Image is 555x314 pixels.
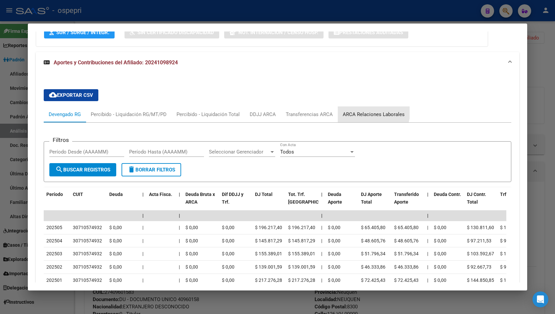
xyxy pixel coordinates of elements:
span: Dif DDJJ y Trf. [222,192,243,205]
span: $ 65.405,80 [361,225,385,230]
span: 202502 [46,264,62,270]
span: $ 0,00 [185,238,198,243]
span: $ 196.217,40 [288,225,315,230]
span: | [321,264,322,270]
datatable-header-cell: | [176,187,183,217]
span: Deuda Contr. [434,192,461,197]
datatable-header-cell: Acta Fisca. [146,187,176,217]
span: $ 0,00 [109,278,122,283]
span: | [427,225,428,230]
span: $ 0,00 [185,251,198,256]
span: Borrar Filtros [127,167,175,173]
span: $ 0,00 [434,238,446,243]
span: $ 46.333,86 [394,264,419,270]
span: | [142,278,143,283]
span: $ 130.811,60 [500,225,527,230]
span: Período [46,192,63,197]
span: | [142,192,144,197]
datatable-header-cell: Deuda Aporte [325,187,358,217]
div: DDJJ ARCA [250,111,276,118]
span: $ 0,00 [434,225,446,230]
datatable-header-cell: DJ Aporte Total [358,187,391,217]
span: | [427,251,428,256]
span: $ 51.796,34 [361,251,385,256]
span: $ 0,00 [109,251,122,256]
span: $ 155.389,01 [288,251,315,256]
span: $ 46.333,86 [361,264,385,270]
span: $ 97.211,53 [467,238,491,243]
span: | [321,278,322,283]
datatable-header-cell: Transferido Aporte [391,187,425,217]
span: Deuda Aporte [328,192,342,205]
div: Transferencias ARCA [286,111,333,118]
span: $ 0,00 [222,251,234,256]
div: Percibido - Liquidación RG/MT/PD [91,111,167,118]
datatable-header-cell: DJ Total [252,187,285,217]
span: $ 0,00 [222,225,234,230]
span: Prestaciones Auditadas [339,30,403,35]
datatable-header-cell: DJ Contr. Total [464,187,497,217]
span: $ 92.667,73 [467,264,491,270]
span: $ 0,00 [185,225,198,230]
span: Transferido Aporte [394,192,419,205]
span: $ 217.276,28 [288,278,315,283]
span: | [427,192,429,197]
datatable-header-cell: Deuda Bruta x ARCA [183,187,219,217]
span: $ 144.850,85 [500,278,527,283]
datatable-header-cell: | [319,187,325,217]
span: Deuda Bruta x ARCA [185,192,215,205]
span: | [321,192,323,197]
span: $ 0,00 [109,264,122,270]
span: Todos [280,149,294,155]
h3: Filtros [49,136,72,144]
span: 202501 [46,278,62,283]
div: 30710574932 [73,250,102,258]
span: Tot. Trf. [GEOGRAPHIC_DATA] [288,192,333,205]
span: 202503 [46,251,62,256]
span: | [427,238,428,243]
datatable-header-cell: Trf Contr. [497,187,530,217]
span: Seleccionar Gerenciador [209,149,269,155]
span: | [179,213,180,218]
span: CUIT [73,192,83,197]
datatable-header-cell: Deuda [107,187,140,217]
span: $ 155.389,01 [255,251,282,256]
span: $ 196.217,40 [255,225,282,230]
span: $ 0,00 [185,264,198,270]
button: Buscar Registros [49,163,116,176]
button: Prestaciones Auditadas [328,26,408,38]
div: 30710574932 [73,224,102,231]
span: $ 0,00 [109,238,122,243]
span: $ 92.667,73 [500,264,525,270]
span: $ 97.211,53 [500,238,525,243]
span: Acta Fisca. [149,192,172,197]
span: $ 65.405,80 [394,225,419,230]
mat-expansion-panel-header: Aportes y Contribuciones del Afiliado: 20241098924 [36,52,519,73]
div: 30710574932 [73,263,102,271]
datatable-header-cell: CUIT [70,187,107,217]
span: Exportar CSV [49,92,93,98]
span: $ 0,00 [328,264,340,270]
button: Not. Internacion / Censo Hosp. [224,26,324,38]
span: | [179,192,180,197]
span: SUR / SURGE / INTEGR. [56,30,109,35]
span: $ 0,00 [222,264,234,270]
span: | [179,251,180,256]
span: | [179,264,180,270]
span: | [427,278,428,283]
span: $ 103.592,67 [500,251,527,256]
datatable-header-cell: Período [44,187,70,217]
span: | [179,278,180,283]
span: Not. Internacion / Censo Hosp. [238,30,318,35]
span: 202505 [46,225,62,230]
span: $ 144.850,85 [467,278,494,283]
span: $ 0,00 [434,251,446,256]
span: | [179,238,180,243]
span: Aportes y Contribuciones del Afiliado: 20241098924 [54,59,178,66]
mat-icon: cloud_download [49,91,57,99]
span: | [427,213,429,218]
span: $ 0,00 [328,251,340,256]
div: Open Intercom Messenger [532,291,548,307]
datatable-header-cell: Dif DDJJ y Trf. [219,187,252,217]
span: $ 48.605,76 [361,238,385,243]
